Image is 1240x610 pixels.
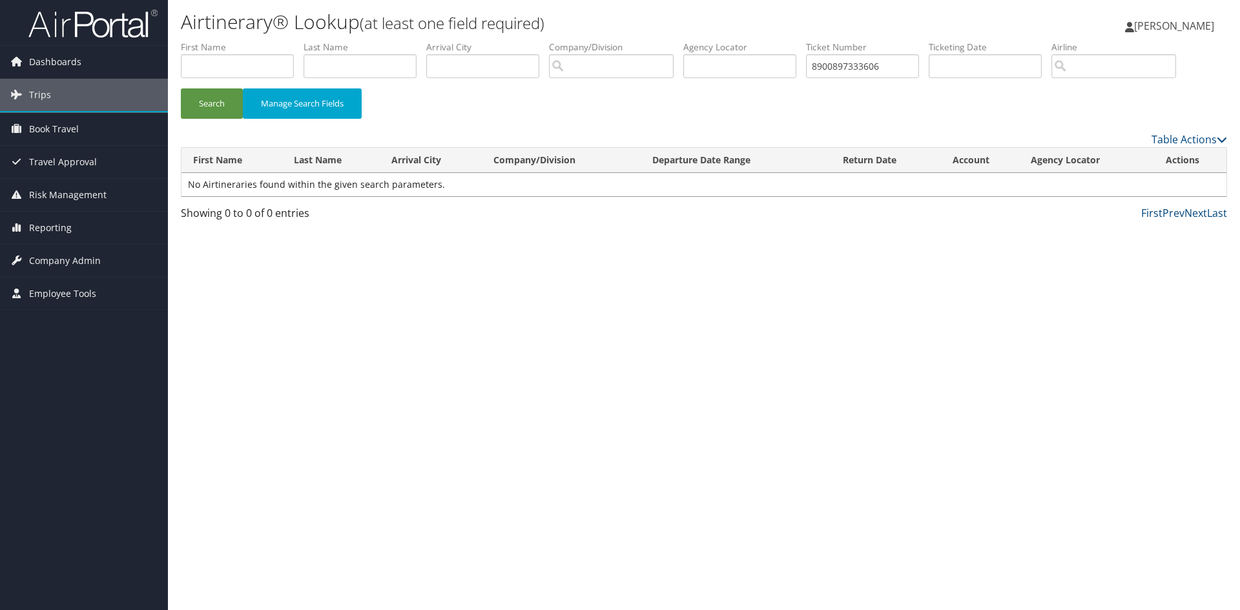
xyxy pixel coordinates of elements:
span: Risk Management [29,179,107,211]
th: Return Date: activate to sort column ascending [831,148,942,173]
span: Dashboards [29,46,81,78]
span: Travel Approval [29,146,97,178]
small: (at least one field required) [360,12,544,34]
th: Account: activate to sort column ascending [941,148,1019,173]
label: Agency Locator [683,41,806,54]
span: Trips [29,79,51,111]
label: Airline [1051,41,1186,54]
th: Agency Locator: activate to sort column ascending [1019,148,1154,173]
th: Departure Date Range: activate to sort column ascending [641,148,831,173]
th: Last Name: activate to sort column ascending [282,148,380,173]
a: Last [1207,206,1227,220]
a: Prev [1162,206,1184,220]
a: [PERSON_NAME] [1125,6,1227,45]
th: Actions [1154,148,1226,173]
button: Manage Search Fields [243,88,362,119]
label: First Name [181,41,304,54]
th: First Name: activate to sort column ascending [181,148,282,173]
th: Company/Division [482,148,640,173]
h1: Airtinerary® Lookup [181,8,878,36]
label: Ticketing Date [929,41,1051,54]
img: airportal-logo.png [28,8,158,39]
span: Book Travel [29,113,79,145]
span: Employee Tools [29,278,96,310]
a: First [1141,206,1162,220]
label: Last Name [304,41,426,54]
a: Table Actions [1152,132,1227,147]
td: No Airtineraries found within the given search parameters. [181,173,1226,196]
span: Company Admin [29,245,101,277]
button: Search [181,88,243,119]
div: Showing 0 to 0 of 0 entries [181,205,428,227]
a: Next [1184,206,1207,220]
span: Reporting [29,212,72,244]
th: Arrival City: activate to sort column ascending [380,148,482,173]
label: Company/Division [549,41,683,54]
label: Arrival City [426,41,549,54]
label: Ticket Number [806,41,929,54]
span: [PERSON_NAME] [1134,19,1214,33]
